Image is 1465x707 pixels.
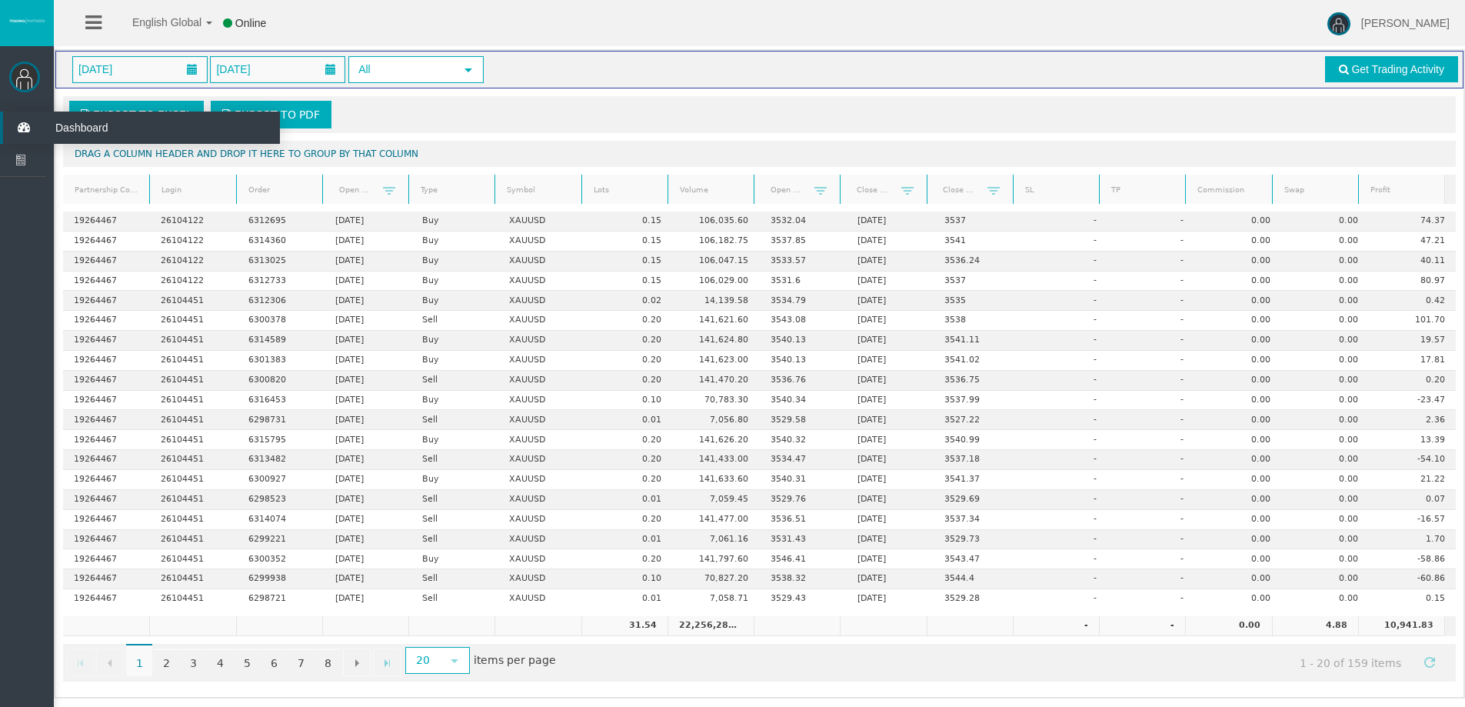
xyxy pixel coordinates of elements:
[672,470,759,490] td: 141,633.60
[585,490,672,510] td: 0.01
[211,101,331,128] a: Export to PDF
[1021,311,1107,331] td: -
[585,331,672,351] td: 0.20
[847,450,934,470] td: [DATE]
[934,530,1021,550] td: 3529.73
[847,252,934,272] td: [DATE]
[498,291,585,311] td: XAUUSD
[934,391,1021,411] td: 3537.99
[1361,17,1450,29] span: [PERSON_NAME]
[498,410,585,430] td: XAUUSD
[1369,311,1456,331] td: 101.70
[235,108,320,121] span: Export to PDF
[1107,470,1194,490] td: -
[934,232,1021,252] td: 3541
[847,470,934,490] td: [DATE]
[1107,232,1194,252] td: -
[325,490,411,510] td: [DATE]
[325,272,411,292] td: [DATE]
[1282,510,1369,530] td: 0.00
[760,430,847,450] td: 3540.32
[498,272,585,292] td: XAUUSD
[1107,410,1194,430] td: -
[237,470,324,490] td: 6300927
[672,291,759,311] td: 14,139.58
[934,430,1021,450] td: 3540.99
[63,232,150,252] td: 19264467
[1369,490,1456,510] td: 0.07
[411,331,498,351] td: Buy
[934,510,1021,530] td: 3537.34
[411,510,498,530] td: Sell
[237,391,324,411] td: 6316453
[1194,311,1281,331] td: 0.00
[760,232,847,252] td: 3537.85
[934,351,1021,371] td: 3541.02
[1282,490,1369,510] td: 0.00
[760,470,847,490] td: 3540.31
[934,410,1021,430] td: 3527.22
[1021,510,1107,530] td: -
[325,331,411,351] td: [DATE]
[585,252,672,272] td: 0.15
[1369,371,1456,391] td: 0.20
[411,410,498,430] td: Sell
[1282,470,1369,490] td: 0.00
[498,490,585,510] td: XAUUSD
[8,18,46,24] img: logo.svg
[934,331,1021,351] td: 3541.11
[325,212,411,232] td: [DATE]
[585,212,672,232] td: 0.15
[498,331,585,351] td: XAUUSD
[498,180,579,201] a: Symbol
[1107,291,1194,311] td: -
[325,530,411,550] td: [DATE]
[498,252,585,272] td: XAUUSD
[1194,252,1281,272] td: 0.00
[329,179,383,200] a: Open Time
[761,179,814,200] a: Open Price
[44,112,195,144] span: Dashboard
[1282,311,1369,331] td: 0.00
[1021,490,1107,510] td: -
[63,371,150,391] td: 19264467
[237,530,324,550] td: 6299221
[847,331,934,351] td: [DATE]
[150,212,237,232] td: 26104122
[1021,391,1107,411] td: -
[150,291,237,311] td: 26104451
[934,212,1021,232] td: 3537
[1021,212,1107,232] td: -
[585,430,672,450] td: 0.20
[63,311,150,331] td: 19264467
[1194,410,1281,430] td: 0.00
[1188,180,1270,201] a: Commission
[1194,331,1281,351] td: 0.00
[150,530,237,550] td: 26104451
[1107,252,1194,272] td: -
[411,291,498,311] td: Buy
[847,410,934,430] td: [DATE]
[672,410,759,430] td: 7,056.80
[150,232,237,252] td: 26104122
[934,291,1021,311] td: 3535
[63,351,150,371] td: 19264467
[63,291,150,311] td: 19264467
[1194,450,1281,470] td: 0.00
[1369,232,1456,252] td: 47.21
[237,450,324,470] td: 6313482
[934,490,1021,510] td: 3529.69
[585,410,672,430] td: 0.01
[1021,291,1107,311] td: -
[934,470,1021,490] td: 3541.37
[411,351,498,371] td: Buy
[63,530,150,550] td: 19264467
[672,212,759,232] td: 106,035.60
[1327,12,1350,35] img: user-image
[411,450,498,470] td: Sell
[672,232,759,252] td: 106,182.75
[934,252,1021,272] td: 3536.24
[325,311,411,331] td: [DATE]
[325,351,411,371] td: [DATE]
[150,450,237,470] td: 26104451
